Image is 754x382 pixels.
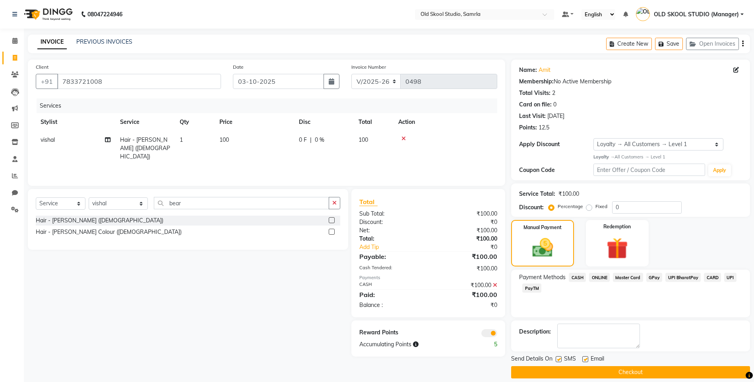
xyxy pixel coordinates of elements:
[595,203,607,210] label: Fixed
[428,218,504,226] div: ₹0
[523,224,562,231] label: Manual Payment
[519,123,537,132] div: Points:
[353,301,428,309] div: Balance :
[353,218,428,226] div: Discount:
[354,113,393,131] th: Total
[704,273,721,282] span: CARD
[526,236,560,260] img: _cash.svg
[36,74,58,89] button: +91
[41,136,55,143] span: vishal
[428,226,504,235] div: ₹100.00
[636,7,650,21] img: OLD SKOOL STUDIO (Manager)
[564,355,576,365] span: SMS
[466,340,503,349] div: 5
[36,216,163,225] div: Hair - [PERSON_NAME] ([DEMOGRAPHIC_DATA])
[219,136,229,143] span: 100
[20,3,75,25] img: logo
[539,66,550,74] a: Amit
[299,136,307,144] span: 0 F
[353,252,428,261] div: Payable:
[353,243,441,251] a: Add Tip
[519,89,550,97] div: Total Visits:
[359,198,378,206] span: Total
[393,113,497,131] th: Action
[428,264,504,273] div: ₹100.00
[428,301,504,309] div: ₹0
[353,264,428,273] div: Cash Tendered:
[37,35,67,49] a: INVOICE
[180,136,183,143] span: 1
[428,252,504,261] div: ₹100.00
[519,66,537,74] div: Name:
[547,112,564,120] div: [DATE]
[519,140,593,149] div: Apply Discount
[558,203,583,210] label: Percentage
[519,77,554,86] div: Membership:
[353,235,428,243] div: Total:
[589,273,610,282] span: ONLINE
[522,284,541,293] span: PayTM
[428,290,504,299] div: ₹100.00
[724,273,737,282] span: UPI
[519,166,593,174] div: Coupon Code
[315,136,324,144] span: 0 %
[511,355,552,365] span: Send Details On
[553,100,556,109] div: 0
[353,210,428,218] div: Sub Total:
[519,112,546,120] div: Last Visit:
[351,64,386,71] label: Invoice Number
[37,98,503,113] div: Services
[600,235,635,262] img: _gift.svg
[353,340,466,349] div: Accumulating Points
[120,136,170,160] span: Hair - [PERSON_NAME] ([DEMOGRAPHIC_DATA])
[154,197,329,209] input: Search or Scan
[708,164,731,176] button: Apply
[36,113,115,131] th: Stylist
[519,328,551,336] div: Description:
[359,136,368,143] span: 100
[655,38,683,50] button: Save
[519,273,566,282] span: Payment Methods
[593,154,614,160] strong: Loyalty →
[593,154,742,160] div: All Customers → Level 1
[613,273,643,282] span: Master Card
[539,123,549,132] div: 12.5
[36,64,48,71] label: Client
[87,3,122,25] b: 08047224946
[646,273,663,282] span: GPay
[591,355,604,365] span: Email
[519,190,555,198] div: Service Total:
[665,273,701,282] span: UPI BharatPay
[353,226,428,235] div: Net:
[115,113,175,131] th: Service
[36,228,182,236] div: Hair - [PERSON_NAME] Colour ([DEMOGRAPHIC_DATA])
[519,203,544,212] div: Discount:
[233,64,244,71] label: Date
[603,223,631,230] label: Redemption
[359,274,497,281] div: Payments
[76,38,132,45] a: PREVIOUS INVOICES
[519,100,552,109] div: Card on file:
[294,113,354,131] th: Disc
[353,281,428,289] div: CASH
[215,113,294,131] th: Price
[558,190,579,198] div: ₹100.00
[441,243,503,251] div: ₹0
[686,38,739,50] button: Open Invoices
[428,281,504,289] div: ₹100.00
[569,273,586,282] span: CASH
[353,290,428,299] div: Paid:
[353,328,428,337] div: Reward Points
[519,77,742,86] div: No Active Membership
[175,113,215,131] th: Qty
[511,366,750,378] button: Checkout
[606,38,652,50] button: Create New
[654,10,739,19] span: OLD SKOOL STUDIO (Manager)
[57,74,221,89] input: Search by Name/Mobile/Email/Code
[310,136,312,144] span: |
[428,210,504,218] div: ₹100.00
[428,235,504,243] div: ₹100.00
[593,164,705,176] input: Enter Offer / Coupon Code
[552,89,555,97] div: 2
